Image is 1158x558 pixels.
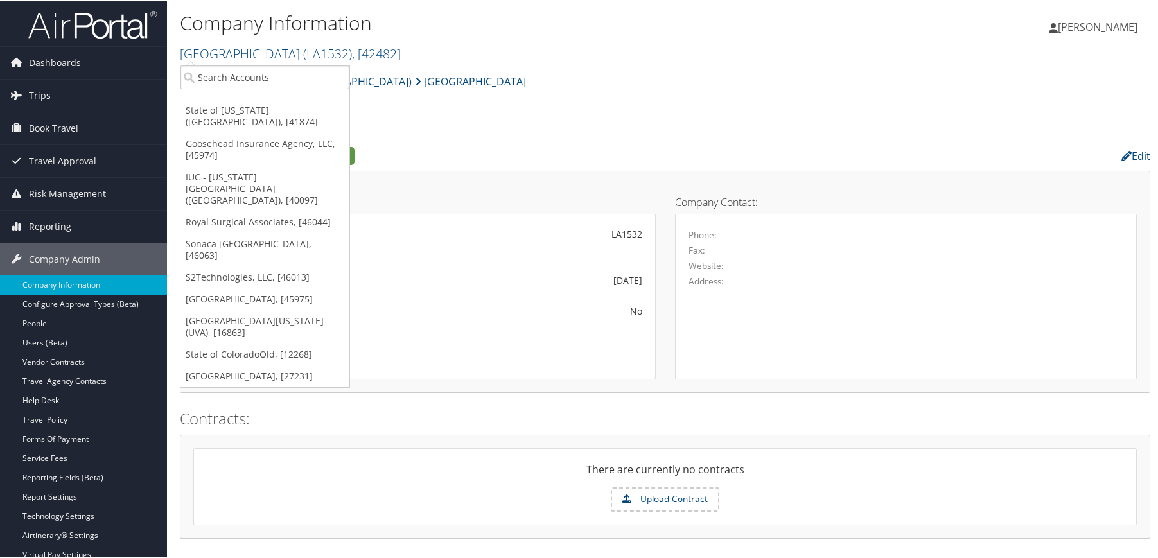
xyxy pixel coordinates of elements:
[180,232,349,265] a: Sonaca [GEOGRAPHIC_DATA], [46063]
[29,111,78,143] span: Book Travel
[29,144,96,176] span: Travel Approval
[180,287,349,309] a: [GEOGRAPHIC_DATA], [45975]
[180,132,349,165] a: Goosehead Insurance Agency, LLC, [45974]
[180,8,827,35] h1: Company Information
[180,210,349,232] a: Royal Surgical Associates, [46044]
[352,44,401,61] span: , [ 42482 ]
[180,406,1150,428] h2: Contracts:
[689,227,717,240] label: Phone:
[193,196,656,206] h4: Account Details:
[1058,19,1137,33] span: [PERSON_NAME]
[180,98,349,132] a: State of [US_STATE] ([GEOGRAPHIC_DATA]), [41874]
[358,303,642,317] div: No
[180,44,401,61] a: [GEOGRAPHIC_DATA]
[675,196,1137,206] h4: Company Contact:
[29,78,51,110] span: Trips
[29,177,106,209] span: Risk Management
[612,487,718,509] label: Upload Contract
[180,342,349,364] a: State of ColoradoOld, [12268]
[689,274,724,286] label: Address:
[29,242,100,274] span: Company Admin
[180,364,349,386] a: [GEOGRAPHIC_DATA], [27231]
[415,67,526,93] a: [GEOGRAPHIC_DATA]
[1049,6,1150,45] a: [PERSON_NAME]
[194,460,1136,486] div: There are currently no contracts
[29,46,81,78] span: Dashboards
[180,64,349,88] input: Search Accounts
[303,44,352,61] span: ( LA1532 )
[689,258,724,271] label: Website:
[180,265,349,287] a: S2Technologies, LLC, [46013]
[180,165,349,210] a: IUC - [US_STATE][GEOGRAPHIC_DATA] ([GEOGRAPHIC_DATA]), [40097]
[1121,148,1150,162] a: Edit
[358,272,642,286] div: [DATE]
[358,226,642,240] div: LA1532
[180,309,349,342] a: [GEOGRAPHIC_DATA][US_STATE] (UVA), [16863]
[180,143,820,165] h2: Company Profile:
[689,243,705,256] label: Fax:
[29,209,71,241] span: Reporting
[28,8,157,39] img: airportal-logo.png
